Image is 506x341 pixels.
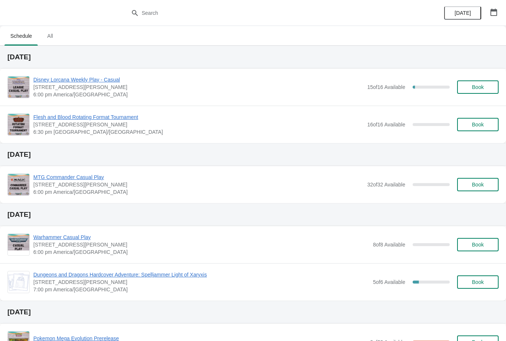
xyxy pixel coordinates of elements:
span: MTG Commander Casual Play [33,173,363,181]
span: [STREET_ADDRESS][PERSON_NAME] [33,278,369,286]
img: Disney Lorcana Weekly Play - Casual | 2040 Louetta Rd Ste I Spring, TX 77388 | 6:00 pm America/Ch... [8,76,29,98]
span: 16 of 16 Available [367,122,405,128]
button: Book [457,118,499,131]
span: Book [472,84,484,90]
span: [STREET_ADDRESS][PERSON_NAME] [33,181,363,188]
span: 5 of 6 Available [373,279,405,285]
button: [DATE] [444,6,481,20]
img: MTG Commander Casual Play | 2040 Louetta Rd Ste I Spring, TX 77388 | 6:00 pm America/Chicago [8,174,29,195]
span: Disney Lorcana Weekly Play - Casual [33,76,363,83]
span: [STREET_ADDRESS][PERSON_NAME] [33,241,369,248]
span: [STREET_ADDRESS][PERSON_NAME] [33,121,363,128]
h2: [DATE] [7,308,499,316]
span: Book [472,122,484,128]
span: Book [472,182,484,188]
span: 32 of 32 Available [367,182,405,188]
span: Book [472,279,484,285]
span: All [41,29,59,43]
span: 8 of 8 Available [373,242,405,248]
span: Flesh and Blood Rotating Format Tournament [33,113,363,121]
h2: [DATE] [7,53,499,61]
img: Flesh and Blood Rotating Format Tournament | 2040 Louetta Rd Ste I Spring, TX 77388 | 6:30 pm Ame... [8,114,29,135]
span: 15 of 16 Available [367,84,405,90]
span: Schedule [4,29,38,43]
span: [STREET_ADDRESS][PERSON_NAME] [33,83,363,91]
img: Warhammer Casual Play | 2040 Louetta Rd Ste I Spring, TX 77388 | 6:00 pm America/Chicago [8,234,29,255]
span: 6:00 pm America/[GEOGRAPHIC_DATA] [33,248,369,256]
span: Warhammer Casual Play [33,234,369,241]
span: Book [472,242,484,248]
span: [DATE] [455,10,471,16]
span: 6:00 pm America/[GEOGRAPHIC_DATA] [33,91,363,98]
button: Book [457,275,499,289]
span: 6:30 pm [GEOGRAPHIC_DATA]/[GEOGRAPHIC_DATA] [33,128,363,136]
span: 7:00 pm America/[GEOGRAPHIC_DATA] [33,286,369,293]
span: 6:00 pm America/[GEOGRAPHIC_DATA] [33,188,363,196]
input: Search [142,6,380,20]
span: Dungeons and Dragons Hardcover Adventure: Spelljammer Light of Xaryxis [33,271,369,278]
h2: [DATE] [7,151,499,158]
button: Book [457,178,499,191]
h2: [DATE] [7,211,499,218]
button: Book [457,238,499,251]
img: Dungeons and Dragons Hardcover Adventure: Spelljammer Light of Xaryxis | 2040 Louetta Rd Ste I Sp... [8,273,29,291]
button: Book [457,80,499,94]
